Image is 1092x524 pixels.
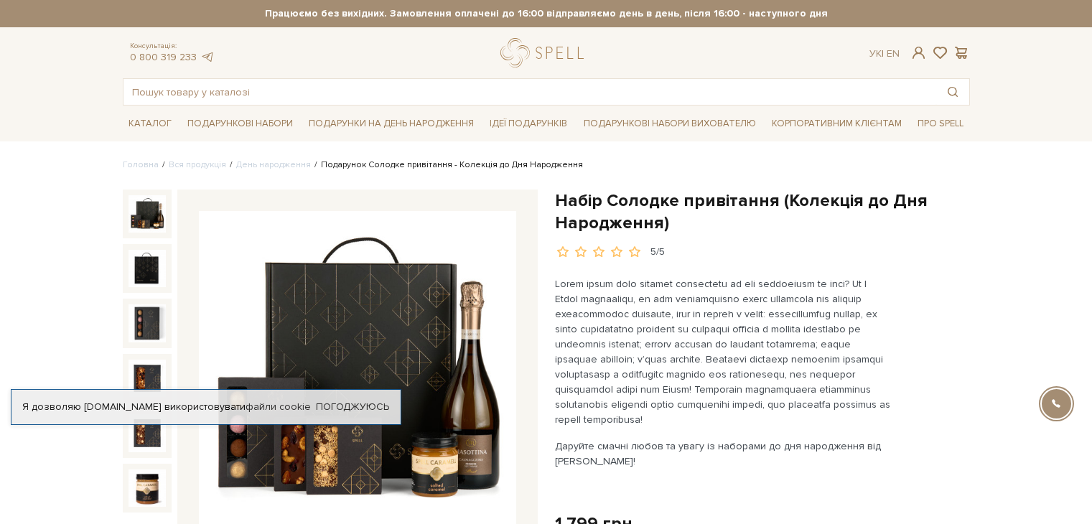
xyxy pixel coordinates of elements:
p: Lorem ipsum dolo sitamet consectetu ad eli seddoeiusm te inci? Ut l Etdol magnaaliqu, en adm veni... [555,276,892,427]
a: Головна [123,159,159,170]
span: Консультація: [130,42,215,51]
div: Ук [869,47,900,60]
img: Набір Солодке привітання (Колекція до Дня Народження) [129,250,166,287]
a: Каталог [123,113,177,135]
a: Подарункові набори [182,113,299,135]
div: 5/5 [650,245,665,259]
a: 0 800 319 233 [130,51,197,63]
img: Набір Солодке привітання (Колекція до Дня Народження) [129,360,166,397]
img: Набір Солодке привітання (Колекція до Дня Народження) [129,469,166,507]
a: Про Spell [912,113,969,135]
p: Даруйте смачні любов та увагу із наборами до дня народження від [PERSON_NAME]! [555,439,892,469]
a: Подарункові набори вихователю [578,111,762,136]
div: Я дозволяю [DOMAIN_NAME] використовувати [11,401,401,413]
strong: Працюємо без вихідних. Замовлення оплачені до 16:00 відправляємо день в день, після 16:00 - насту... [123,7,970,20]
img: Набір Солодке привітання (Колекція до Дня Народження) [129,195,166,233]
a: logo [500,38,590,67]
input: Пошук товару у каталозі [123,79,936,105]
a: telegram [200,51,215,63]
li: Подарунок Солодке привітання - Колекція до Дня Народження [311,159,583,172]
a: Погоджуюсь [316,401,389,413]
span: | [882,47,884,60]
img: Набір Солодке привітання (Колекція до Дня Народження) [129,414,166,452]
a: Корпоративним клієнтам [766,111,907,136]
a: Подарунки на День народження [303,113,480,135]
button: Пошук товару у каталозі [936,79,969,105]
img: Набір Солодке привітання (Колекція до Дня Народження) [129,304,166,342]
a: En [887,47,900,60]
a: Ідеї подарунків [484,113,573,135]
a: Вся продукція [169,159,226,170]
h1: Набір Солодке привітання (Колекція до Дня Народження) [555,190,970,234]
a: файли cookie [246,401,311,413]
a: День народження [236,159,311,170]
